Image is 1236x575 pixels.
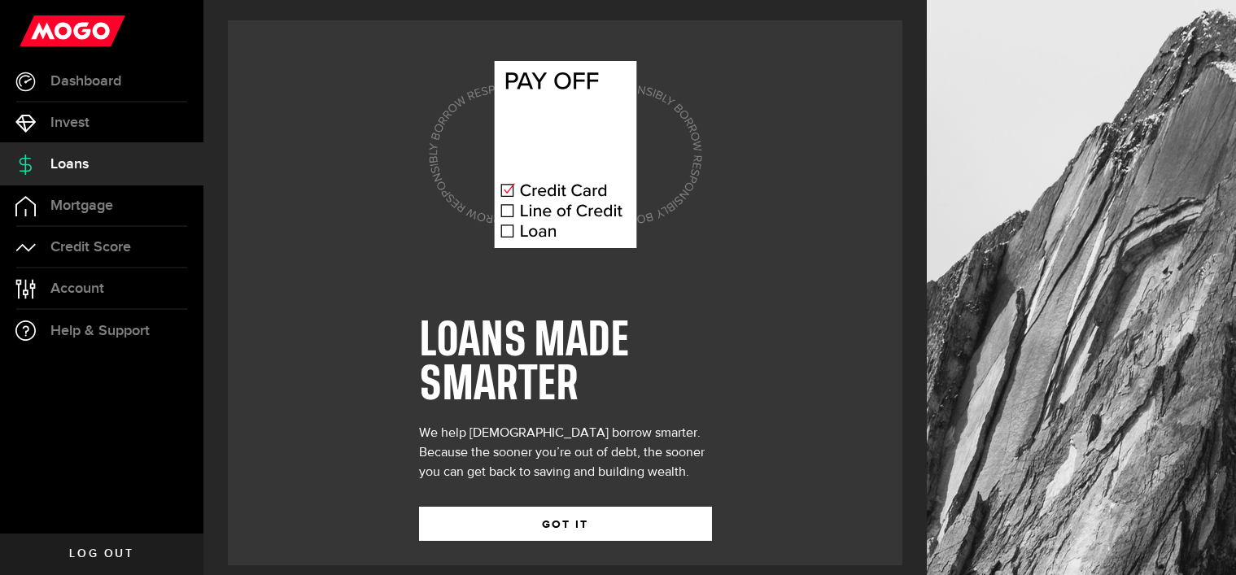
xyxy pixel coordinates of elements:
[50,198,113,213] span: Mortgage
[50,157,89,172] span: Loans
[50,115,90,130] span: Invest
[69,548,133,560] span: Log out
[419,320,712,407] h1: LOANS MADE SMARTER
[50,324,150,338] span: Help & Support
[50,74,121,89] span: Dashboard
[50,281,104,296] span: Account
[50,240,131,255] span: Credit Score
[419,507,712,541] button: GOT IT
[419,424,712,482] div: We help [DEMOGRAPHIC_DATA] borrow smarter. Because the sooner you’re out of debt, the sooner you ...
